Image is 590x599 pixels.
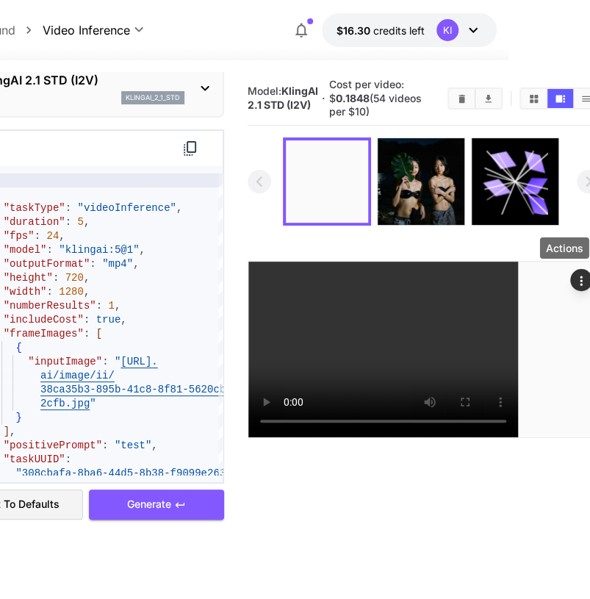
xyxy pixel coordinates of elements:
div: Clear videosDownload All [447,87,503,110]
p: · [322,90,325,107]
span: $16.30 [337,24,373,37]
button: $16.30484KI [322,13,497,47]
span: credits left [373,24,425,37]
div: Actions [540,237,589,259]
iframe: Chat Widget [517,528,590,599]
img: bDb0JwAAAAZJREFUAwBJuc1wtKBheQAAAABJRU5ErkJggg== [378,138,464,225]
button: Show videos in video view [547,89,573,108]
div: チャットウィジェット [517,528,590,599]
div: KI [436,19,458,41]
button: Show videos in grid view [521,89,547,108]
button: Download All [475,89,501,108]
b: KlingAI 2.1 STD (I2V) [248,85,318,111]
img: msAAAAASUVORK5CYII= [286,140,368,223]
div: $16.30484 [337,23,425,38]
span: Cost per video: $ (54 videos per $10) [329,78,422,118]
span: Model: [248,85,318,111]
b: 0.1848 [336,92,370,104]
button: Clear videos [449,89,475,108]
